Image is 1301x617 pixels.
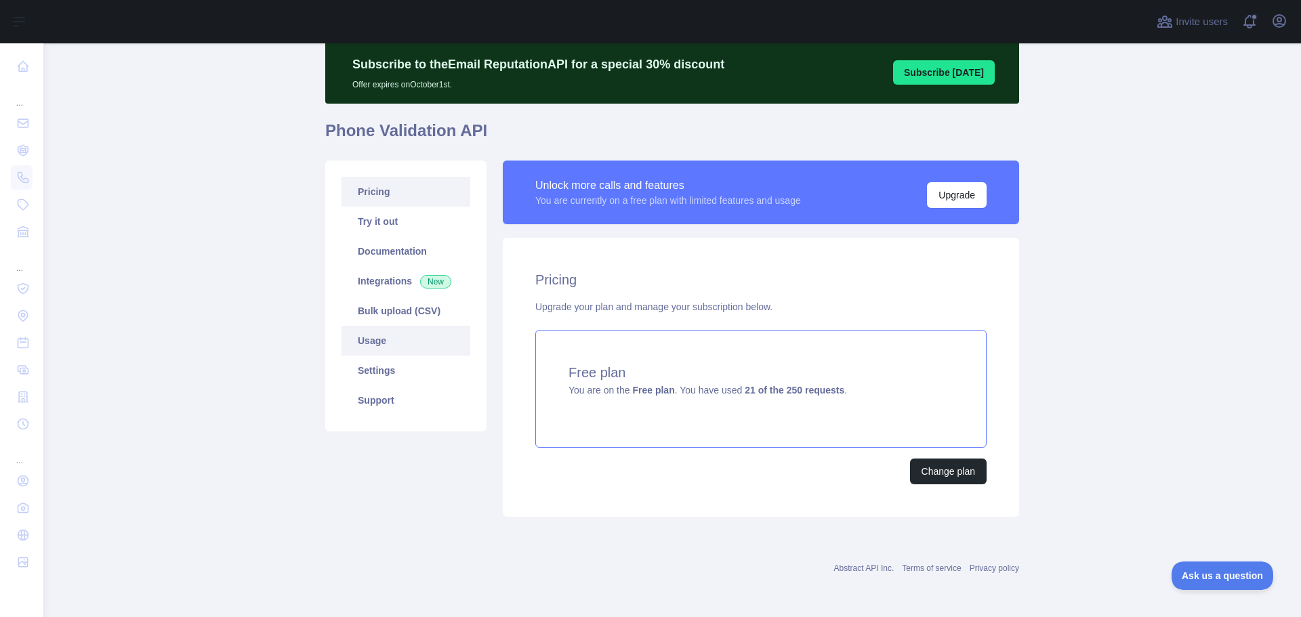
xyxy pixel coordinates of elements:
span: You are on the . You have used . [569,385,847,396]
a: Documentation [342,236,470,266]
div: ... [11,247,33,274]
h4: Free plan [569,363,953,382]
a: Usage [342,326,470,356]
p: Offer expires on October 1st. [352,74,724,90]
div: ... [11,81,33,108]
a: Terms of service [902,563,961,573]
strong: 21 of the 250 requests [745,385,844,396]
button: Subscribe [DATE] [893,60,995,85]
a: Pricing [342,177,470,207]
div: Unlock more calls and features [535,177,801,194]
h2: Pricing [535,270,987,289]
h1: Phone Validation API [325,120,1019,152]
iframe: Toggle Customer Support [1172,561,1274,590]
div: ... [11,439,33,466]
button: Change plan [910,459,987,484]
a: Privacy policy [970,563,1019,573]
strong: Free plan [632,385,674,396]
a: Try it out [342,207,470,236]
a: Support [342,385,470,415]
p: Subscribe to the Email Reputation API for a special 30 % discount [352,55,724,74]
button: Invite users [1154,11,1231,33]
a: Settings [342,356,470,385]
span: New [420,275,451,289]
a: Bulk upload (CSV) [342,296,470,326]
a: Integrations New [342,266,470,296]
div: Upgrade your plan and manage your subscription below. [535,300,987,314]
div: You are currently on a free plan with limited features and usage [535,194,801,207]
button: Upgrade [927,182,987,208]
a: Abstract API Inc. [834,563,894,573]
span: Invite users [1176,14,1228,30]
